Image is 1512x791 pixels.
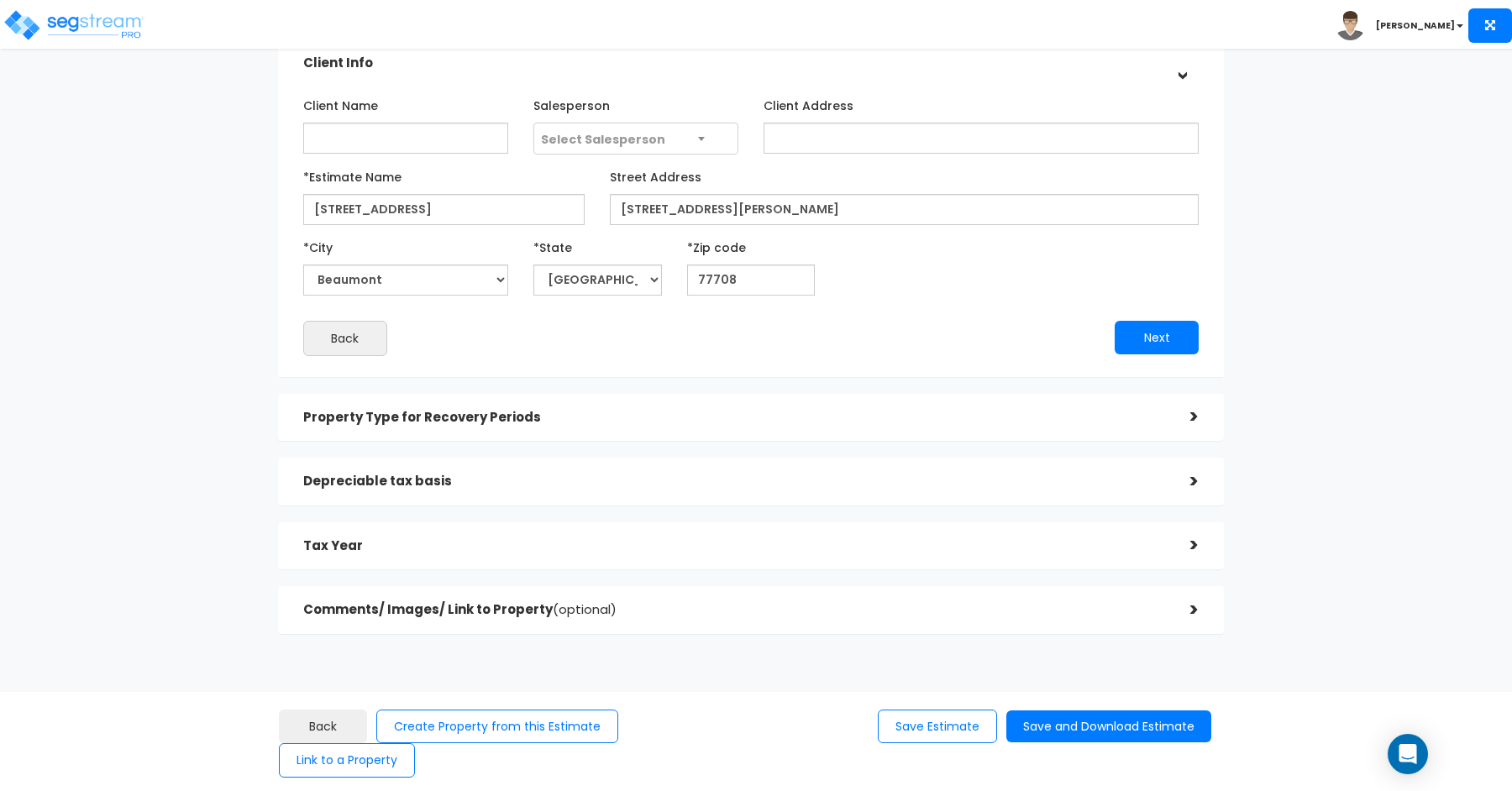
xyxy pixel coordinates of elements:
[279,710,367,744] a: Back
[303,539,1165,553] h5: Tax Year
[1169,46,1195,80] div: >
[1006,710,1211,743] button: Save and Download Estimate
[1336,11,1365,40] img: avatar.png
[1165,469,1199,495] div: >
[303,411,1165,425] h5: Property Type for Recovery Periods
[764,92,853,114] label: Client Address
[303,321,387,356] button: Back
[279,743,415,778] button: Link to a Property
[1165,404,1199,430] div: >
[553,600,617,618] span: (optional)
[878,710,997,744] button: Save Estimate
[3,8,145,42] img: logo_pro_r.png
[376,710,618,744] button: Create Property from this Estimate
[303,163,402,186] label: *Estimate Name
[303,603,1165,617] h5: Comments/ Images/ Link to Property
[303,233,333,256] label: *City
[1376,19,1455,32] b: [PERSON_NAME]
[1165,532,1199,558] div: >
[687,233,746,256] label: *Zip code
[541,131,665,148] span: Select Salesperson
[303,474,1165,489] h5: Depreciable tax basis
[1165,597,1199,623] div: >
[533,92,610,114] label: Salesperson
[1115,321,1199,354] button: Next
[1388,734,1428,774] div: Open Intercom Messenger
[610,163,701,186] label: Street Address
[303,56,1165,71] h5: Client Info
[533,233,572,256] label: *State
[303,92,378,114] label: Client Name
